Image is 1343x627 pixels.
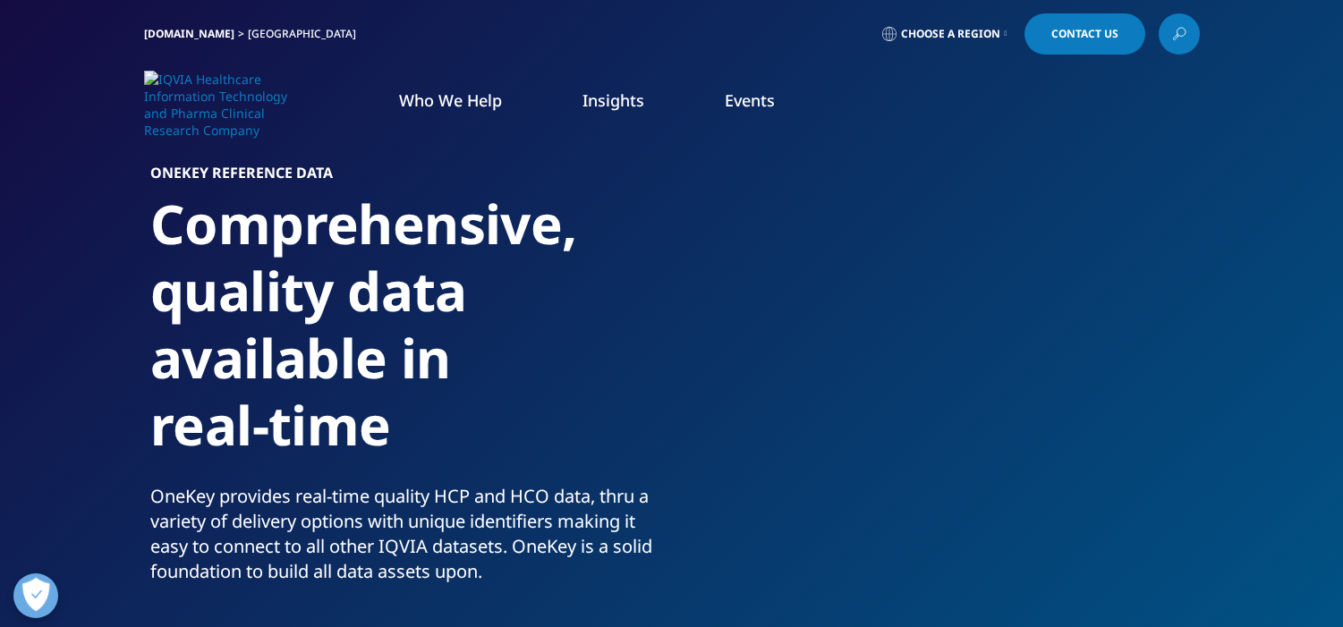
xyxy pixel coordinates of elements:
h6: ONEKEY REFERENCE DATA [150,165,665,191]
a: Who We Help [399,89,502,111]
div: [GEOGRAPHIC_DATA] [248,27,363,41]
a: Contact Us [1024,13,1145,55]
h1: Comprehensive, quality data available in real‑time [150,191,665,484]
a: Events [725,89,775,111]
span: Contact Us [1051,29,1118,39]
nav: Primary [294,63,1200,147]
img: IQVIA Healthcare Information Technology and Pharma Clinical Research Company [144,71,287,139]
img: 1308-businessman-checking-stock-market-data.jpg [714,165,1193,523]
a: [DOMAIN_NAME] [144,26,234,41]
span: Choose a Region [901,27,1000,41]
button: Open Preferences [13,573,58,618]
p: OneKey provides real-time quality HCP and HCO data, thru a variety of delivery options with uniqu... [150,484,665,595]
a: Insights [582,89,644,111]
